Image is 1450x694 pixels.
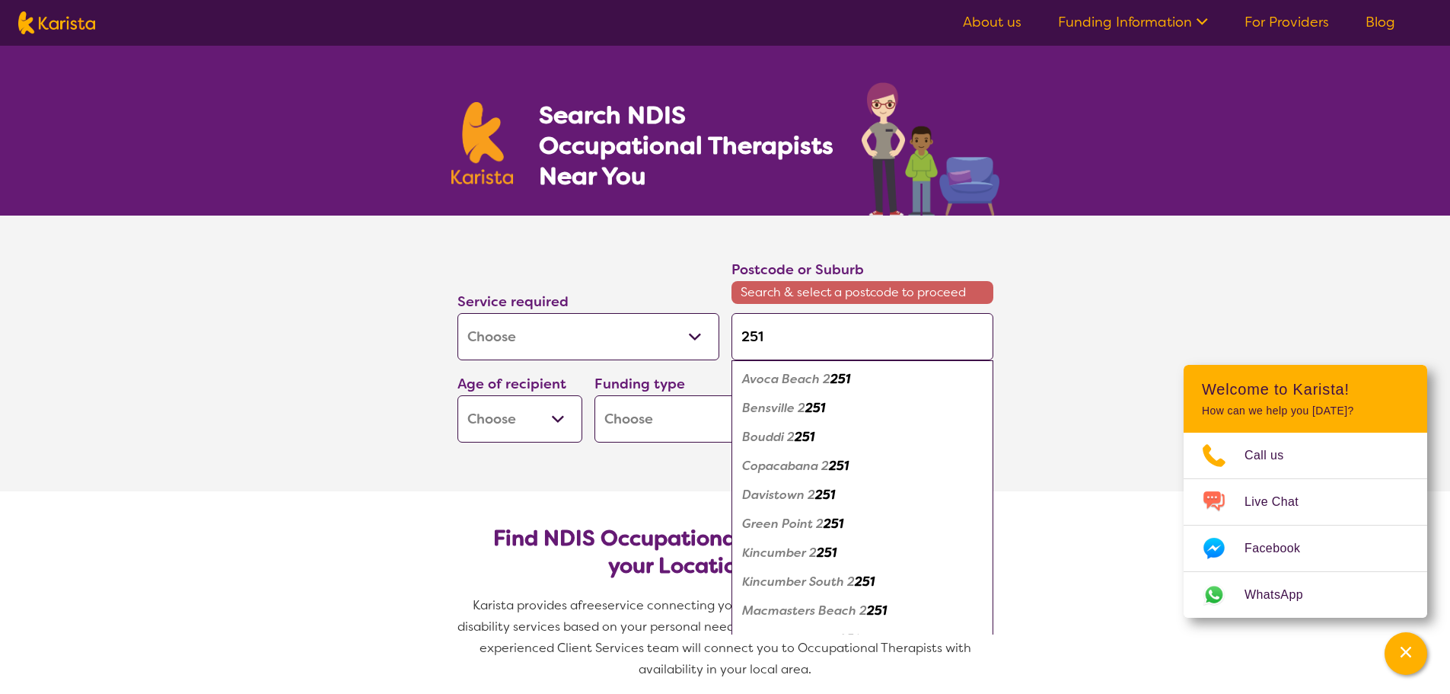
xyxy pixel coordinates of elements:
[815,487,835,503] em: 251
[473,597,578,613] span: Karista provides a
[739,625,986,654] div: Picketts Valley 2251
[742,603,867,619] em: Macmasters Beach 2
[731,261,864,279] label: Postcode or Suburb
[855,574,875,590] em: 251
[867,603,887,619] em: 251
[739,365,986,394] div: Avoca Beach 2251
[742,545,817,561] em: Kincumber 2
[451,102,514,184] img: Karista logo
[1058,13,1208,31] a: Funding Information
[539,100,835,191] h1: Search NDIS Occupational Therapists Near You
[1385,632,1427,675] button: Channel Menu
[457,597,996,677] span: service connecting you with Occupational Therapists and other disability services based on your p...
[731,281,993,304] span: Search & select a postcode to proceed
[1244,537,1318,560] span: Facebook
[739,568,986,596] div: Kincumber South 2251
[457,293,569,311] label: Service required
[1184,365,1427,618] div: Channel Menu
[1184,433,1427,618] ul: Choose channel
[862,82,999,216] img: occupational-therapy
[742,429,795,445] em: Bouddi 2
[742,516,824,532] em: Green Point 2
[1244,13,1329,31] a: For Providers
[817,545,837,561] em: 251
[1202,405,1409,417] p: How can we help you [DATE]?
[1366,13,1395,31] a: Blog
[830,371,850,387] em: 251
[739,423,986,452] div: Bouddi 2251
[1184,572,1427,618] a: Web link opens in a new tab.
[739,539,986,568] div: Kincumber 2251
[1244,584,1321,606] span: WhatsApp
[829,458,849,474] em: 251
[839,632,859,648] em: 251
[963,13,1021,31] a: About us
[1244,444,1302,467] span: Call us
[594,375,685,393] label: Funding type
[739,481,986,510] div: Davistown 2251
[739,596,986,625] div: Macmasters Beach 2251
[742,458,829,474] em: Copacabana 2
[739,510,986,539] div: Green Point 2251
[742,487,815,503] em: Davistown 2
[742,371,830,387] em: Avoca Beach 2
[457,375,566,393] label: Age of recipient
[731,313,993,360] input: Type
[824,516,843,532] em: 251
[739,452,986,481] div: Copacabana 2251
[470,525,981,580] h2: Find NDIS Occupational Therapists based on your Location & Needs
[578,597,602,613] span: free
[18,11,95,34] img: Karista logo
[742,574,855,590] em: Kincumber South 2
[742,632,839,648] em: Picketts Valley 2
[742,400,805,416] em: Bensville 2
[795,429,814,445] em: 251
[1202,380,1409,398] h2: Welcome to Karista!
[739,394,986,423] div: Bensville 2251
[1244,491,1317,513] span: Live Chat
[805,400,825,416] em: 251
